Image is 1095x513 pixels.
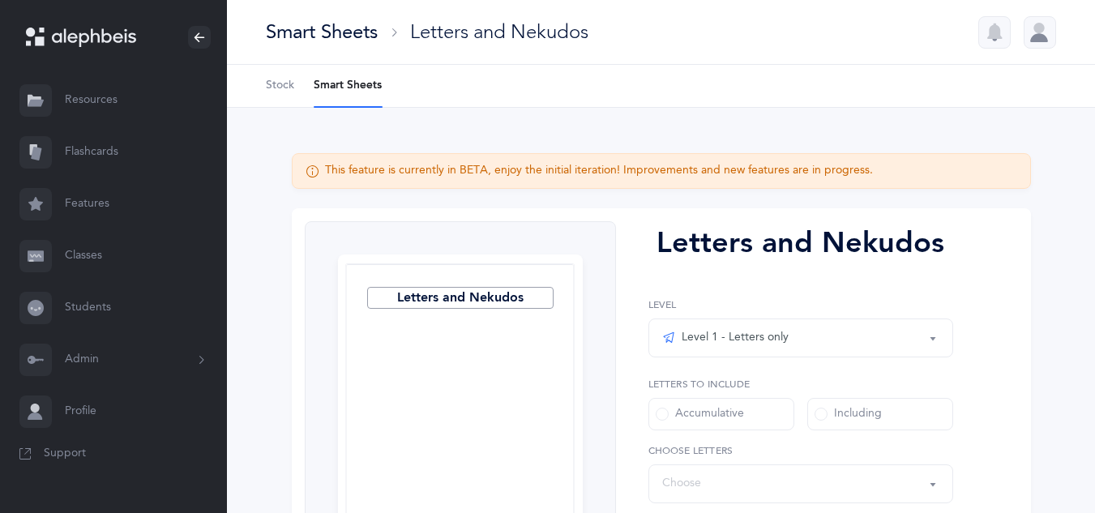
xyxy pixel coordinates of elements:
[815,406,882,422] div: Including
[648,464,953,503] button: Choose
[656,406,744,422] div: Accumulative
[266,78,294,94] span: Stock
[648,297,953,312] label: Level
[648,377,953,391] label: Letters to include
[648,443,953,458] label: Choose letters
[410,19,588,45] div: Letters and Nekudos
[648,221,953,265] div: Letters and Nekudos
[325,163,873,179] div: This feature is currently in BETA, enjoy the initial iteration! Improvements and new features are...
[648,318,953,357] button: Level 1 - Letters only
[662,328,789,348] div: Level 1 - Letters only
[266,19,378,45] div: Smart Sheets
[44,446,86,462] span: Support
[662,475,701,492] div: Choose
